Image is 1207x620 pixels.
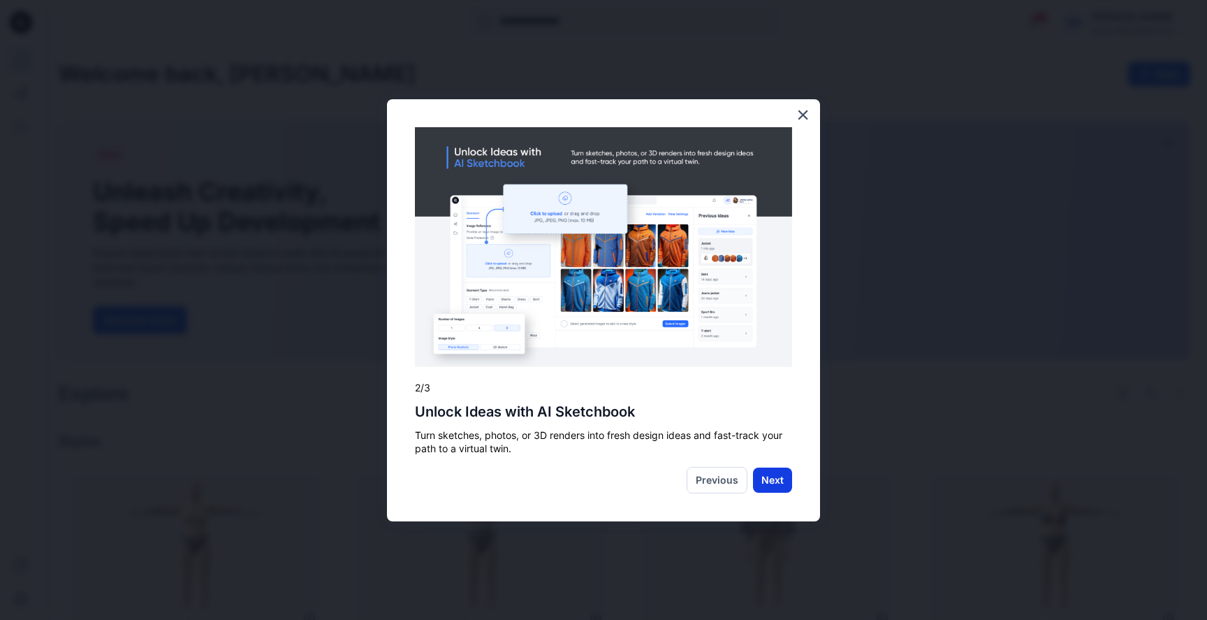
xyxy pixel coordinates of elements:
h2: Unlock Ideas with AI Sketchbook [415,403,792,420]
button: Close [796,103,810,126]
p: Turn sketches, photos, or 3D renders into fresh design ideas and fast-track your path to a virtua... [415,428,792,456]
button: Previous [687,467,747,493]
p: 2/3 [415,381,792,395]
button: Next [753,468,792,493]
